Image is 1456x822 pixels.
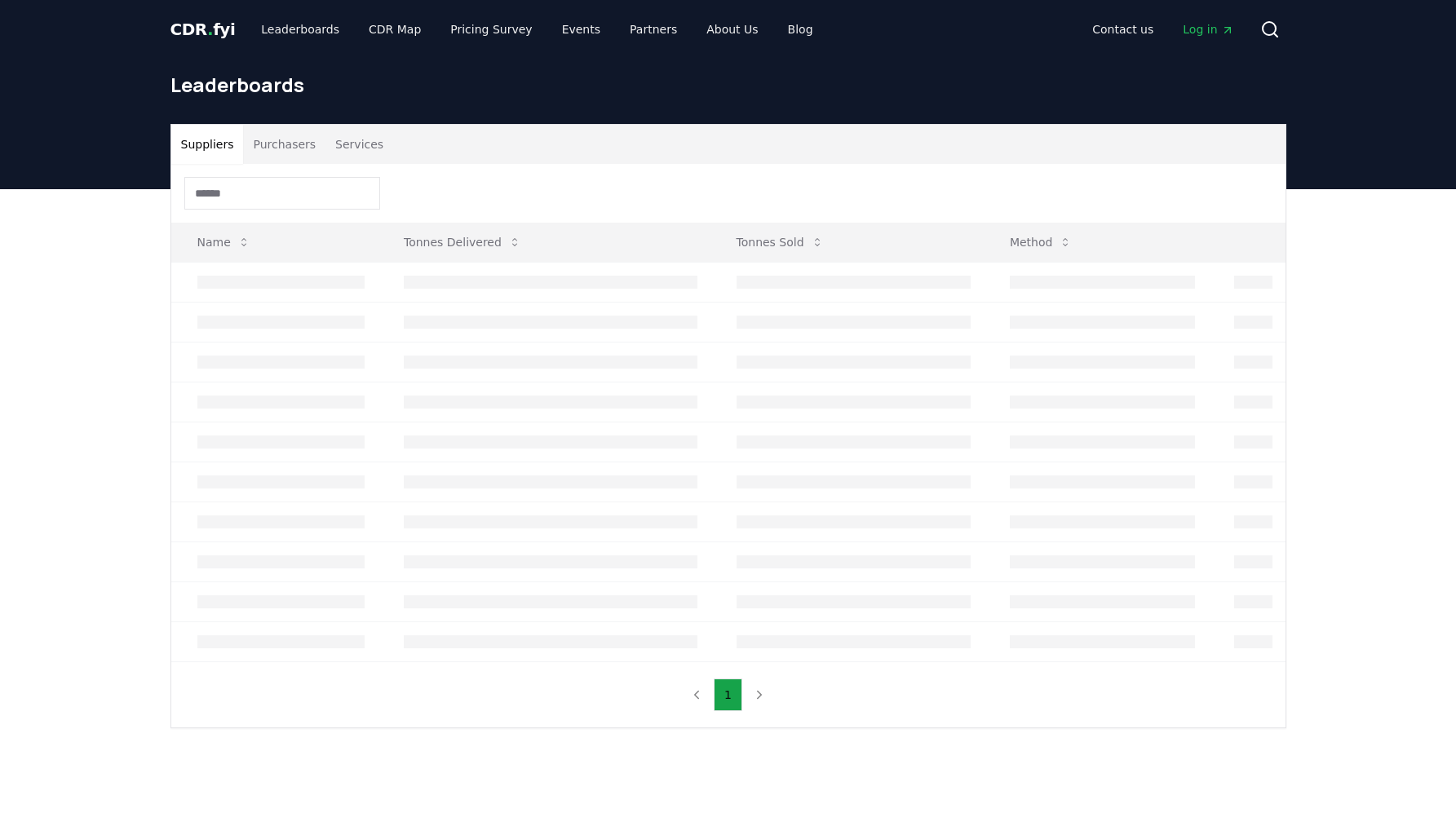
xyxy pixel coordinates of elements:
a: Pricing Survey [437,15,545,44]
button: Suppliers [171,125,244,164]
button: Tonnes Delivered [391,226,534,259]
button: 1 [714,678,742,711]
a: Log in [1170,15,1246,44]
a: About Us [693,15,771,44]
h1: Leaderboards [170,72,1286,98]
a: Leaderboards [248,15,352,44]
button: Purchasers [243,125,325,164]
a: CDR Map [356,15,434,44]
span: . [207,20,213,39]
button: Tonnes Sold [724,226,837,259]
a: Contact us [1079,15,1166,44]
button: Name [184,226,263,259]
button: Services [325,125,393,164]
a: Partners [617,15,690,44]
nav: Main [248,15,825,44]
a: CDR.fyi [170,18,236,41]
a: Events [549,15,613,44]
button: Method [997,226,1086,259]
span: Log in [1183,21,1233,38]
nav: Main [1079,15,1246,44]
a: Blog [775,15,826,44]
span: CDR fyi [170,20,236,39]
